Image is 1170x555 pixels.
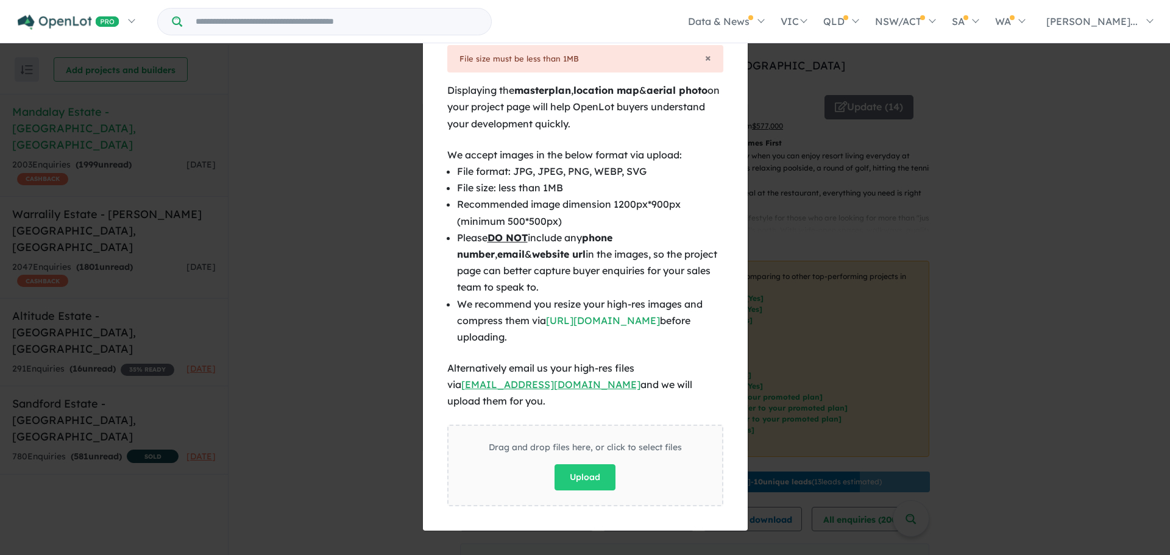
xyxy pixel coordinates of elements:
[457,230,723,296] li: Please include any , & in the images, so the project page can better capture buyer enquiries for ...
[647,84,707,96] b: aerial photo
[457,163,723,180] li: File format: JPG, JPEG, PNG, WEBP, SVG
[457,296,723,346] li: We recommend you resize your high-res images and compress them via before uploading.
[487,232,528,244] u: DO NOT
[457,196,723,229] li: Recommended image dimension 1200px*900px (minimum 500*500px)
[185,9,489,35] input: Try estate name, suburb, builder or developer
[461,378,640,391] a: [EMAIL_ADDRESS][DOMAIN_NAME]
[18,15,119,30] img: Openlot PRO Logo White
[447,147,723,163] div: We accept images in the below format via upload:
[447,82,723,132] div: Displaying the , & on your project page will help OpenLot buyers understand your development quic...
[489,440,682,455] div: Drag and drop files here, or click to select files
[1046,15,1138,27] span: [PERSON_NAME]...
[705,51,711,65] span: ×
[514,84,571,96] b: masterplan
[457,232,612,260] b: phone number
[555,464,615,490] button: Upload
[705,52,711,63] button: Close
[447,360,723,410] div: Alternatively email us your high-res files via and we will upload them for you.
[459,52,711,66] div: File size must be less than 1MB
[497,248,525,260] b: email
[532,248,586,260] b: website url
[457,180,723,196] li: File size: less than 1MB
[546,314,660,327] a: [URL][DOMAIN_NAME]
[573,84,639,96] b: location map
